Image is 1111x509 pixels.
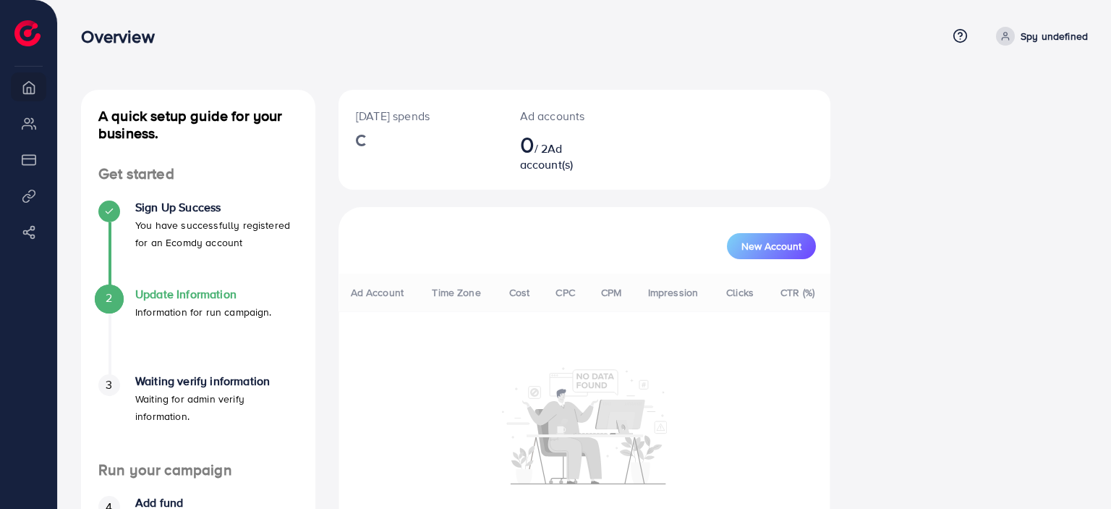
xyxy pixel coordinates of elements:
[520,127,535,161] span: 0
[14,20,41,46] img: logo
[727,233,816,259] button: New Account
[81,107,315,142] h4: A quick setup guide for your business.
[135,374,298,388] h4: Waiting verify information
[81,165,315,183] h4: Get started
[520,130,608,172] h2: / 2
[81,374,315,461] li: Waiting verify information
[135,201,298,214] h4: Sign Up Success
[741,241,801,251] span: New Account
[81,26,166,47] h3: Overview
[106,377,112,393] span: 3
[1021,28,1088,45] p: Spy undefined
[990,27,1088,46] a: Spy undefined
[520,107,608,125] p: Ad accounts
[81,201,315,287] li: Sign Up Success
[135,216,298,251] p: You have successfully registered for an Ecomdy account
[135,303,272,321] p: Information for run campaign.
[106,290,112,306] span: 2
[135,287,272,301] h4: Update Information
[135,390,298,425] p: Waiting for admin verify information.
[81,287,315,374] li: Update Information
[356,107,485,125] p: [DATE] spends
[520,140,574,172] span: Ad account(s)
[81,461,315,479] h4: Run your campaign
